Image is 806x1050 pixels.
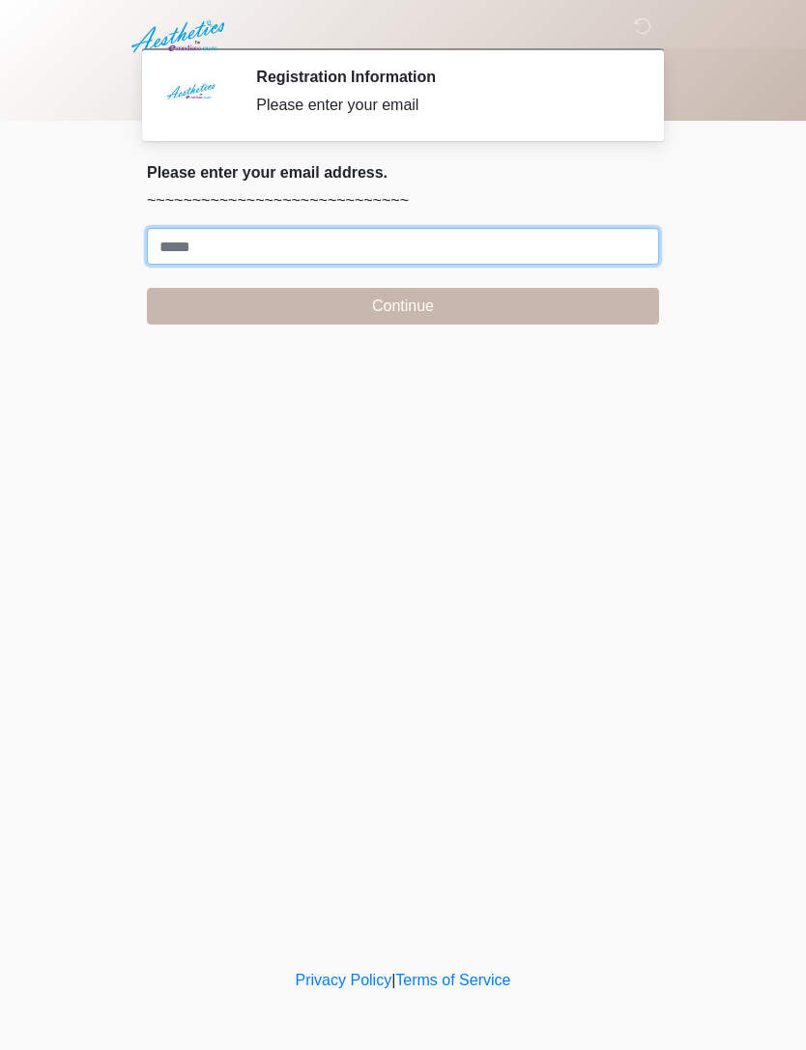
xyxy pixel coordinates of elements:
[147,163,659,182] h2: Please enter your email address.
[128,14,233,59] img: Aesthetics by Emediate Cure Logo
[391,972,395,988] a: |
[256,68,630,86] h2: Registration Information
[147,189,659,213] p: ~~~~~~~~~~~~~~~~~~~~~~~~~~~~~
[161,68,219,126] img: Agent Avatar
[395,972,510,988] a: Terms of Service
[147,288,659,325] button: Continue
[296,972,392,988] a: Privacy Policy
[256,94,630,117] div: Please enter your email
